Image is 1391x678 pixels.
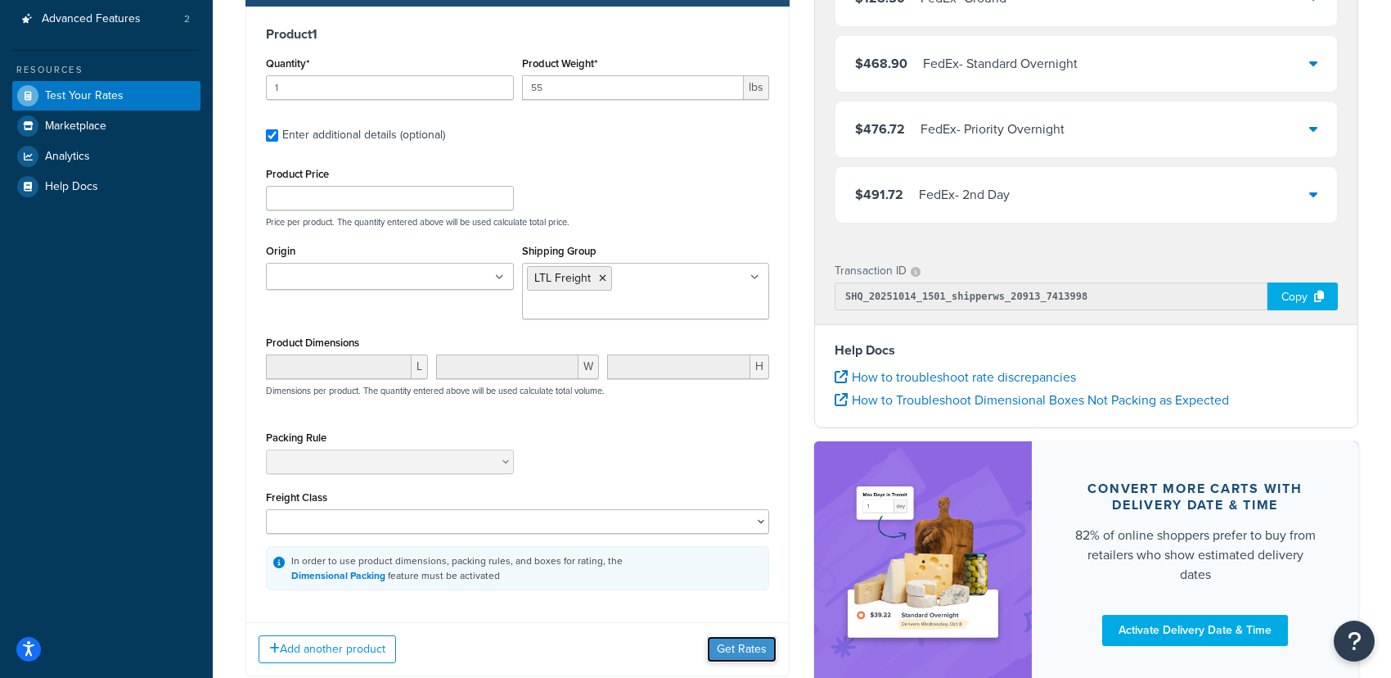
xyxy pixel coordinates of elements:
span: LTL Freight [534,269,591,287]
span: H [750,355,769,379]
div: Resources [12,63,200,77]
div: FedEx - Priority Overnight [921,118,1065,141]
span: W [578,355,599,379]
p: Transaction ID [835,260,907,282]
span: L [412,355,428,379]
h4: Help Docs [835,341,1338,360]
img: feature-image-ddt-36eae7f7280da8017bfb280eaccd9c446f90b1fe08728e4019434db127062ab4.png [839,466,1007,660]
p: Dimensions per product. The quantity entered above will be used calculate total volume. [262,385,605,396]
label: Product Dimensions [266,337,359,349]
input: 0.00 [522,75,745,100]
span: Help Docs [45,180,98,194]
div: Enter additional details (optional) [282,124,445,147]
a: How to troubleshoot rate discrepancies [835,368,1076,386]
button: Add another product [259,635,396,663]
h3: Product 1 [266,26,769,43]
a: Help Docs [12,172,200,201]
label: Shipping Group [522,245,596,257]
label: Freight Class [266,491,327,504]
li: Advanced Features [12,4,200,34]
a: Advanced Features2 [12,4,200,34]
button: Get Rates [707,636,777,662]
a: How to Troubleshoot Dimensional Boxes Not Packing as Expected [835,391,1229,409]
label: Origin [266,245,295,257]
div: FedEx - 2nd Day [919,183,1010,206]
span: Test Your Rates [45,89,124,103]
span: $491.72 [855,185,903,204]
span: Advanced Features [42,12,141,26]
label: Quantity* [266,57,309,70]
a: Marketplace [12,111,200,141]
input: 0 [266,75,514,100]
a: Dimensional Packing [291,568,385,583]
div: Copy [1267,282,1338,310]
a: Test Your Rates [12,81,200,111]
a: Analytics [12,142,200,171]
label: Packing Rule [266,432,326,444]
span: Marketplace [45,120,106,133]
label: Product Price [266,168,329,180]
span: Analytics [45,150,90,164]
input: Enter additional details (optional) [266,129,278,142]
button: Open Resource Center [1334,621,1375,662]
span: 2 [184,12,190,26]
div: FedEx - Standard Overnight [923,52,1078,75]
div: 82% of online shoppers prefer to buy from retailers who show estimated delivery dates [1071,526,1319,585]
span: lbs [744,75,769,100]
span: $468.90 [855,54,907,73]
a: Activate Delivery Date & Time [1102,615,1288,646]
p: Price per product. The quantity entered above will be used calculate total price. [262,216,773,228]
span: $476.72 [855,120,905,138]
div: Convert more carts with delivery date & time [1071,481,1319,513]
div: In order to use product dimensions, packing rules, and boxes for rating, the feature must be acti... [291,554,623,583]
label: Product Weight* [522,57,597,70]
